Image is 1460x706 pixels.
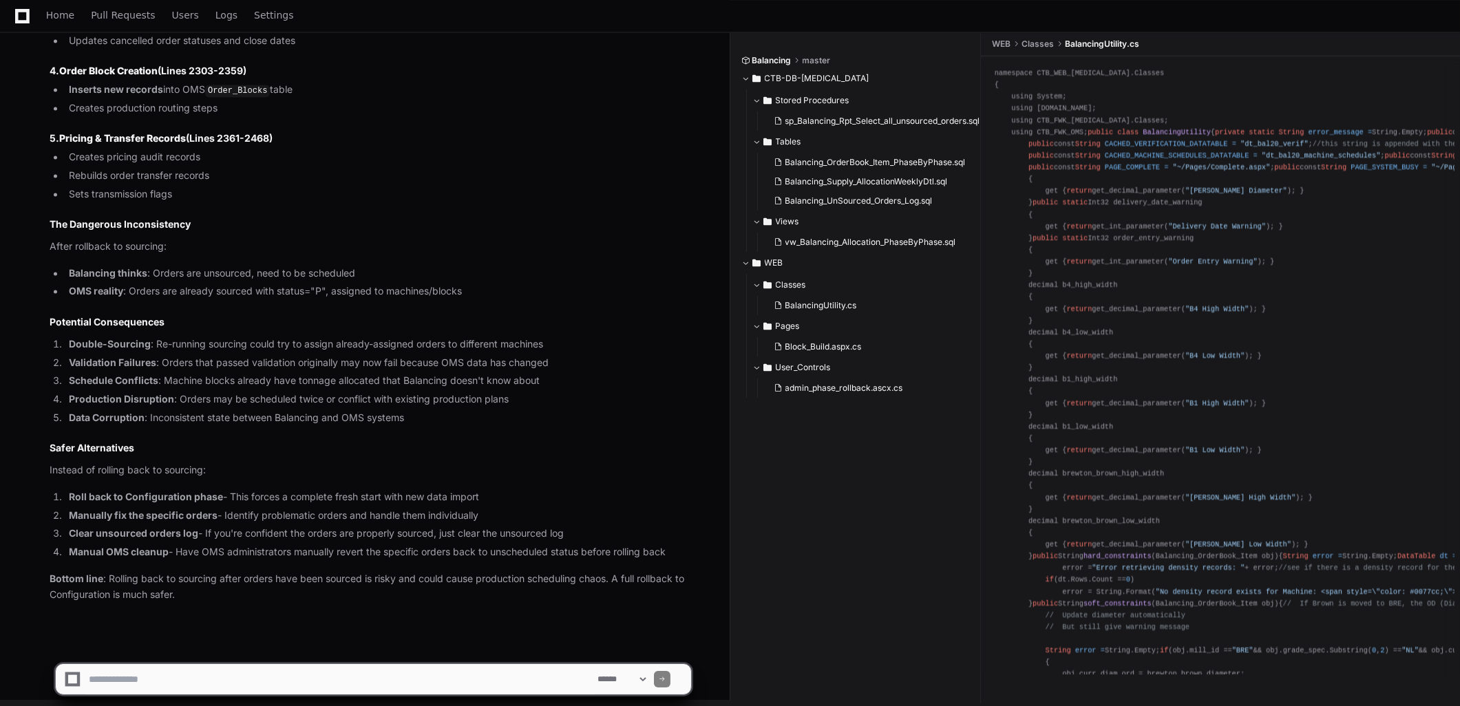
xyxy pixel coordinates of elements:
[1185,305,1249,313] span: "B4 High Width"
[1046,575,1054,584] span: if
[1033,234,1058,242] span: public
[763,277,772,293] svg: Directory
[1215,128,1245,136] span: private
[65,100,691,116] li: Creates production routing steps
[763,318,772,334] svg: Directory
[1066,257,1092,266] span: return
[1168,257,1257,266] span: "Order Entry Warning"
[65,336,691,352] li: : Re-running sourcing could try to assign already-assigned orders to different machines
[785,237,956,248] span: vw_Balancing_Allocation_PhaseByPhase.sql
[50,571,691,603] p: : Rolling back to sourcing after orders have been sourced is risky and could cause production sch...
[741,252,971,274] button: WEB
[69,411,145,423] strong: Data Corruption
[50,441,691,455] h2: Safer Alternatives
[785,116,980,127] span: sp_Balancing_Rpt_Select_all_unsourced_orders.sql
[1066,446,1092,454] span: return
[1088,128,1113,136] span: public
[50,131,691,145] h3: 5. (Lines 2361-2468)
[769,153,973,172] button: Balancing_OrderBook_Item_PhaseByPhase.sql
[1368,128,1372,136] span: =
[752,89,982,111] button: Stored Procedures
[69,267,147,279] strong: Balancing thinks
[1279,128,1304,136] span: String
[69,338,151,350] strong: Double-Sourcing
[1062,234,1088,242] span: static
[65,489,691,505] li: - This forces a complete fresh start with new data import
[763,213,772,230] svg: Directory
[752,55,792,66] span: Balancing
[1033,599,1058,608] span: public
[765,73,869,84] span: CTB-DB-[MEDICAL_DATA]
[65,508,691,524] li: - Identify problematic orders and handle them individually
[1066,305,1092,313] span: return
[69,285,123,297] strong: OMS reality
[1075,151,1101,160] span: String
[69,374,158,386] strong: Schedule Conflicts
[752,315,971,337] button: Pages
[1046,611,1185,619] span: // Update diameter automatically
[1117,128,1139,136] span: class
[65,82,691,98] li: into OMS table
[785,341,862,352] span: Block_Build.aspx.cs
[765,257,783,268] span: WEB
[1033,552,1058,560] span: public
[1083,599,1152,608] span: soft_constraints
[1172,163,1270,171] span: "~/Pages/Complete.aspx"
[1232,140,1236,148] span: =
[69,393,174,405] strong: Production Disruption
[1105,151,1249,160] span: CACHED_MACHINE_SCHEDULES_DATATABLE
[1066,540,1092,548] span: return
[65,544,691,560] li: - Have OMS administrators manually revert the specific orders back to unscheduled status before r...
[65,373,691,389] li: : Machine blocks already have tonnage allocated that Balancing doesn't know about
[1185,399,1249,407] span: "B1 High Width"
[65,186,691,202] li: Sets transmission flags
[1274,163,1300,171] span: public
[785,300,857,311] span: BalancingUtility.cs
[769,111,980,131] button: sp_Balancing_Rpt_Select_all_unsourced_orders.sql
[65,266,691,281] li: : Orders are unsourced, need to be scheduled
[1423,163,1427,171] span: =
[1028,151,1054,160] span: public
[1185,446,1245,454] span: "B1 Low Width"
[1253,151,1258,160] span: =
[215,11,237,19] span: Logs
[1385,151,1410,160] span: public
[1083,552,1152,560] span: hard_constraints
[785,195,933,206] span: Balancing_UnSourced_Orders_Log.sql
[1164,163,1168,171] span: =
[1452,552,1457,560] span: =
[752,131,982,153] button: Tables
[50,217,691,231] h2: The Dangerous Inconsistency
[59,132,186,144] strong: Pricing & Transfer Records
[769,233,973,252] button: vw_Balancing_Allocation_PhaseByPhase.sql
[1066,186,1092,195] span: return
[1338,552,1342,560] span: =
[1066,352,1092,360] span: return
[1105,140,1228,148] span: CACHED_VERIFICATION_DATATABLE
[1028,140,1054,148] span: public
[205,85,270,97] code: Order_Blocks
[46,11,74,19] span: Home
[1397,552,1435,560] span: DataTable
[776,136,801,147] span: Tables
[65,410,691,426] li: : Inconsistent state between Balancing and OMS systems
[69,356,156,368] strong: Validation Failures
[776,95,849,106] span: Stored Procedures
[1066,222,1092,231] span: return
[1152,552,1279,560] span: (Balancing_OrderBook_Item obj)
[50,315,691,329] h2: Potential Consequences
[69,546,169,557] strong: Manual OMS cleanup
[769,337,962,356] button: Block_Build.aspx.cs
[1126,575,1130,584] span: 0
[1431,151,1457,160] span: String
[763,92,772,109] svg: Directory
[785,176,948,187] span: Balancing_Supply_AllocationWeeklyDtl.sql
[1168,222,1266,231] span: "Delivery Date Warning"
[769,191,973,211] button: Balancing_UnSourced_Orders_Log.sql
[752,356,971,378] button: User_Controls
[1427,128,1452,136] span: public
[1028,163,1054,171] span: public
[1065,39,1139,50] span: BalancingUtility.cs
[1066,493,1092,502] span: return
[1075,140,1101,148] span: String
